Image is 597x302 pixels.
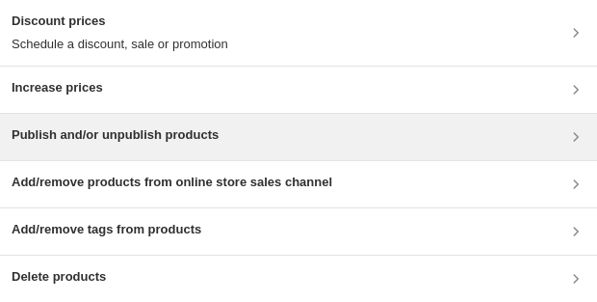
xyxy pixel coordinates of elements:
[12,125,219,145] h3: Publish and/or unpublish products
[12,267,106,287] h3: Delete products
[12,12,228,31] h3: Discount prices
[12,220,201,239] h3: Add/remove tags from products
[12,78,103,97] h3: Increase prices
[12,35,228,54] p: Schedule a discount, sale or promotion
[12,173,332,192] h3: Add/remove products from online store sales channel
